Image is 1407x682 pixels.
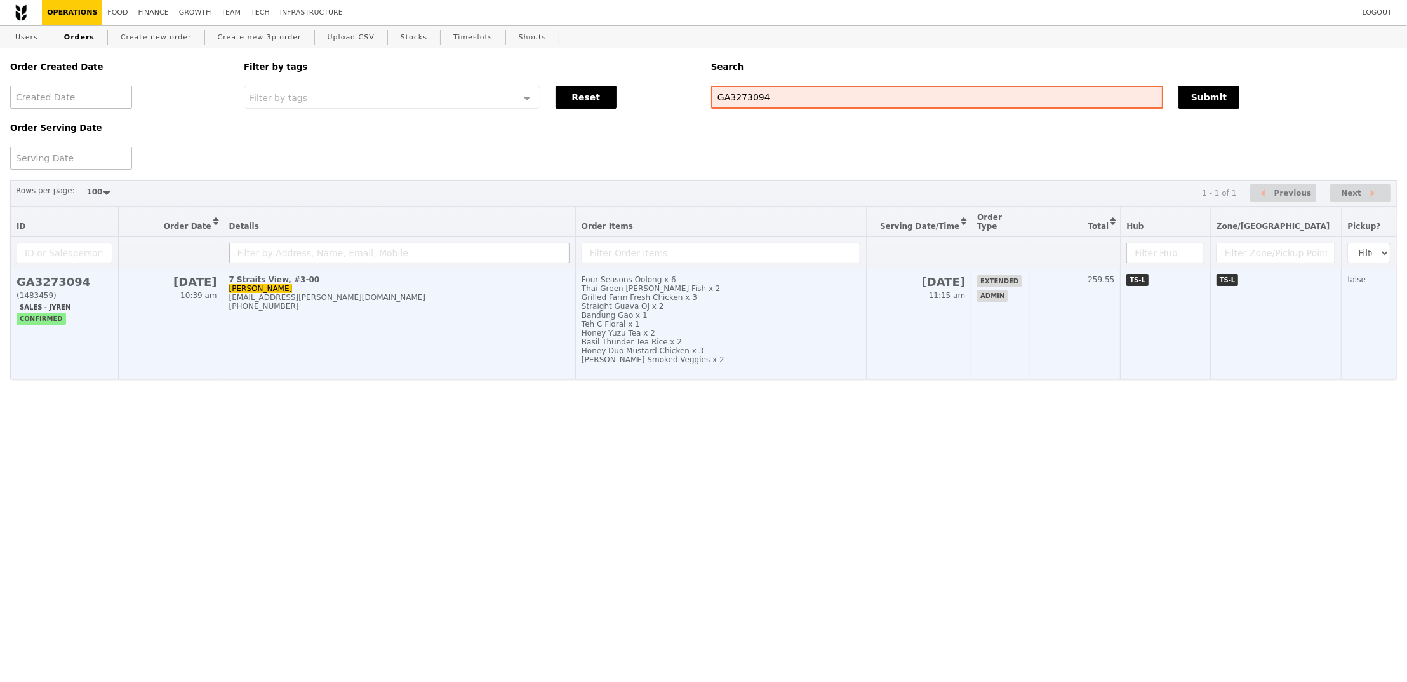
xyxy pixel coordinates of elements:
[17,291,112,300] div: (1483459)
[582,355,860,364] div: [PERSON_NAME] Smoked Veggies x 2
[229,284,293,293] a: [PERSON_NAME]
[10,62,229,72] h5: Order Created Date
[977,275,1022,287] span: extended
[1217,243,1336,263] input: Filter Zone/Pickup Point
[229,243,570,263] input: Filter by Address, Name, Email, Mobile
[213,26,307,49] a: Create new 3p order
[17,313,66,325] span: confirmed
[17,275,112,289] h2: GA3273094
[396,26,432,49] a: Stocks
[10,26,43,49] a: Users
[1202,189,1236,198] div: 1 - 1 of 1
[582,222,633,231] span: Order Items
[17,243,112,263] input: ID or Salesperson name
[872,275,966,289] h2: [DATE]
[556,86,617,109] button: Reset
[1088,275,1114,284] span: 259.55
[1274,186,1312,201] span: Previous
[977,290,1008,302] span: admin
[929,291,965,300] span: 11:15 am
[1347,275,1366,284] span: false
[1347,222,1380,231] span: Pickup?
[323,26,380,49] a: Upload CSV
[582,243,860,263] input: Filter Order Items
[1217,274,1239,286] span: TS-L
[1217,222,1330,231] span: Zone/[GEOGRAPHIC_DATA]
[1330,184,1391,203] button: Next
[10,86,132,109] input: Created Date
[10,123,229,133] h5: Order Serving Date
[229,275,570,284] div: 7 Straits View, #3-00
[59,26,100,49] a: Orders
[1126,222,1144,231] span: Hub
[582,284,860,293] div: Thai Green [PERSON_NAME] Fish x 2
[448,26,497,49] a: Timeslots
[582,311,860,320] div: Bandung Gao x 1
[711,86,1163,109] input: Search any field
[582,320,860,329] div: Teh C Floral x 1
[116,26,197,49] a: Create new order
[17,301,74,313] span: Sales - Jyren
[229,222,259,231] span: Details
[582,338,860,346] div: Basil Thunder Tea Rice x 2
[15,4,27,21] img: Grain logo
[229,293,570,302] div: [EMAIL_ADDRESS][PERSON_NAME][DOMAIN_NAME]
[16,184,75,197] label: Rows per page:
[582,293,860,302] div: Grilled Farm Fresh Chicken x 3
[1126,274,1149,286] span: TS-L
[229,302,570,311] div: [PHONE_NUMBER]
[582,302,860,311] div: Straight Guava OJ x 2
[1126,243,1204,263] input: Filter Hub
[514,26,552,49] a: Shouts
[180,291,217,300] span: 10:39 am
[1250,184,1316,203] button: Previous
[124,275,217,289] h2: [DATE]
[582,275,860,284] div: Four Seasons Oolong x 6
[1178,86,1239,109] button: Submit
[10,147,132,170] input: Serving Date
[250,92,307,103] span: Filter by tags
[582,346,860,355] div: Honey Duo Mustard Chicken x 3
[977,213,1002,231] span: Order Type
[711,62,1397,72] h5: Search
[244,62,696,72] h5: Filter by tags
[17,222,25,231] span: ID
[582,329,860,338] div: Honey Yuzu Tea x 2
[1341,186,1361,201] span: Next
